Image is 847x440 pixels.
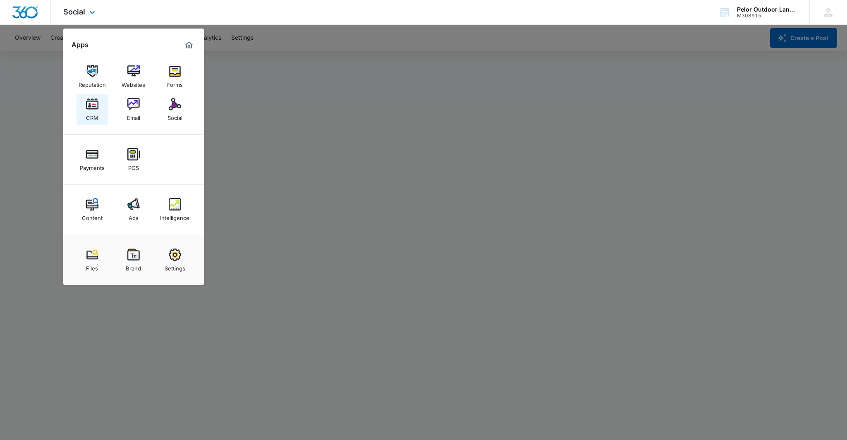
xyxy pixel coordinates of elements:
h2: Apps [72,41,89,49]
div: Settings [165,261,185,272]
div: Intelligence [160,210,189,221]
div: POS [128,160,139,171]
a: Ads [118,194,149,225]
div: Email [127,110,140,121]
div: Social [167,110,182,121]
a: Reputation [77,61,108,92]
span: Social [63,7,85,16]
a: Intelligence [159,194,191,225]
a: Payments [77,144,108,175]
div: Files [86,261,98,272]
div: Payments [80,160,105,171]
a: Email [118,94,149,125]
a: Social [159,94,191,125]
div: Ads [129,210,139,221]
a: Settings [159,244,191,276]
a: Files [77,244,108,276]
a: Forms [159,61,191,92]
div: Brand [126,261,141,272]
a: Marketing 360® Dashboard [182,38,196,52]
div: account id [737,13,797,19]
a: Websites [118,61,149,92]
a: CRM [77,94,108,125]
div: account name [737,6,797,13]
div: CRM [86,110,98,121]
div: Content [82,210,103,221]
a: POS [118,144,149,175]
div: Reputation [79,77,106,88]
a: Content [77,194,108,225]
div: Forms [167,77,183,88]
a: Brand [118,244,149,276]
div: Websites [122,77,145,88]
